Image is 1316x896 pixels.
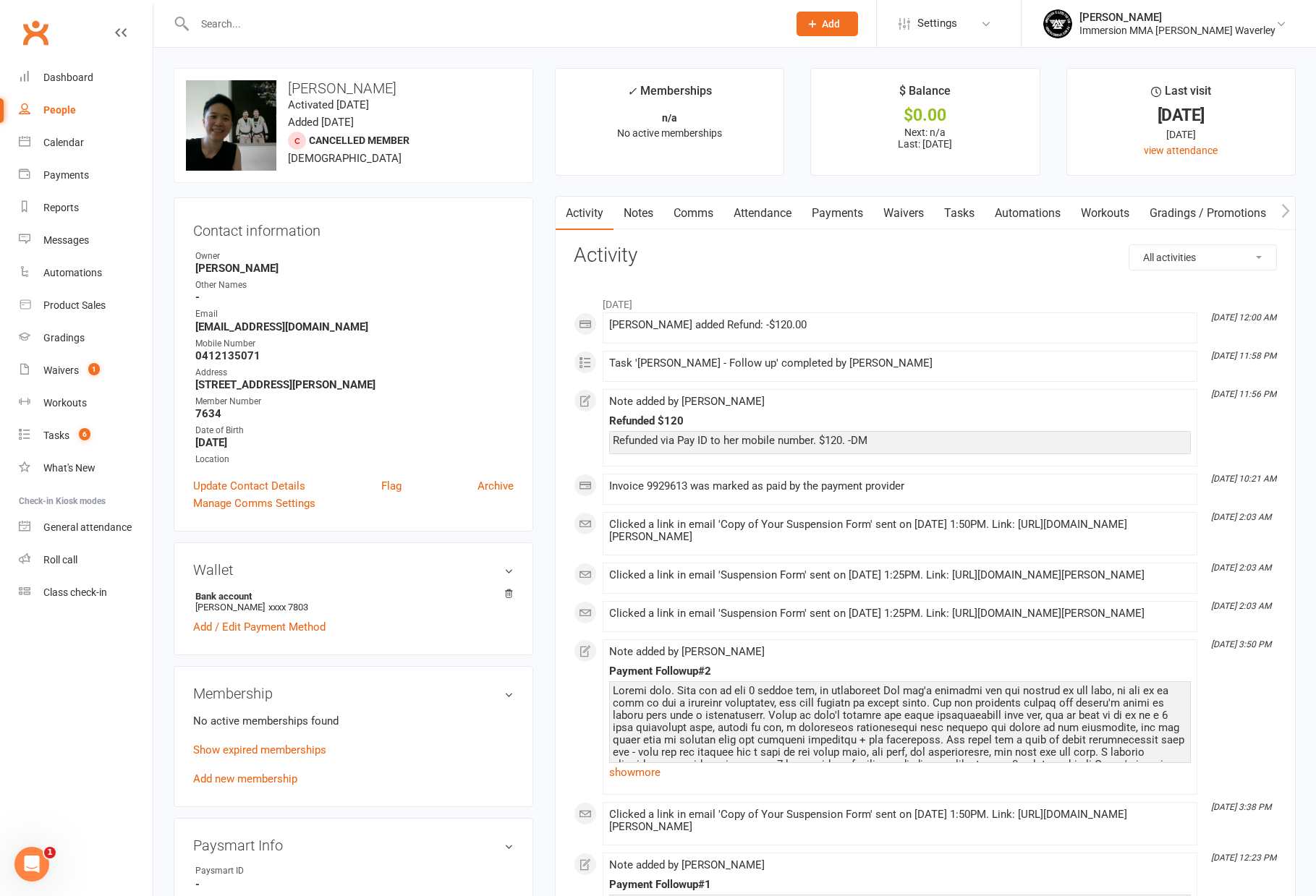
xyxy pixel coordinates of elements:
[614,197,663,230] a: Notes
[14,847,49,882] iframe: Intercom live chat
[288,116,354,129] time: Added [DATE]
[609,808,1191,833] div: Clicked a link in email 'Copy of Your Suspension Form' sent on [DATE] 1:50PM. Link: [URL][DOMAIN_...
[19,127,153,159] a: Calendar
[43,397,87,409] div: Workouts
[43,554,77,566] div: Roll call
[17,14,54,51] a: Clubworx
[43,234,89,246] div: Messages
[195,291,514,304] strong: -
[43,462,95,474] div: What's New
[195,337,514,351] div: Mobile Number
[193,743,326,756] a: Show expired memberships
[193,712,514,730] p: No active memberships found
[193,686,514,701] h3: Membership
[19,544,153,576] a: Roll call
[824,127,1026,150] p: Next: n/a Last: [DATE]
[797,12,858,36] button: Add
[193,772,297,785] a: Add new membership
[195,249,514,263] div: Owner
[19,289,153,322] a: Product Sales
[609,319,1191,331] div: [PERSON_NAME] added Refund: -$120.00
[802,197,873,230] a: Payments
[43,72,93,83] div: Dashboard
[1151,82,1211,108] div: Last visit
[613,435,1187,447] div: Refunded via Pay ID to her mobile number. $120. -DM
[195,453,514,466] div: Location
[186,80,276,171] img: image1736556680.png
[88,363,100,375] span: 1
[723,197,802,230] a: Attendance
[186,80,521,96] h3: [PERSON_NAME]
[19,419,153,452] a: Tasks 6
[19,61,153,94] a: Dashboard
[609,480,1191,492] div: Invoice 9929613 was marked as paid by the payment provider
[309,135,409,146] span: Cancelled member
[19,322,153,354] a: Gradings
[609,357,1191,370] div: Task '[PERSON_NAME] - Follow up' completed by [PERSON_NAME]
[193,217,514,239] h3: Contact information
[609,415,1191,427] div: Refunded $120
[1211,312,1276,323] i: [DATE] 12:00 AM
[556,197,614,230] a: Activity
[609,879,1191,891] div: Payment Followup#1
[1080,108,1282,123] div: [DATE]
[195,366,514,380] div: Address
[873,197,934,230] a: Waivers
[195,378,514,391] strong: [STREET_ADDRESS][PERSON_NAME]
[195,262,514,275] strong: [PERSON_NAME]
[1211,639,1271,649] i: [DATE] 3:50 PM
[609,607,1191,620] div: Clicked a link in email 'Suspension Form' sent on [DATE] 1:25PM. Link: [URL][DOMAIN_NAME][PERSON_...
[19,224,153,257] a: Messages
[195,436,514,449] strong: [DATE]
[43,364,79,376] div: Waivers
[195,878,514,891] strong: -
[43,586,107,598] div: Class check-in
[609,519,1191,543] div: Clicked a link in email 'Copy of Your Suspension Form' sent on [DATE] 1:50PM. Link: [URL][DOMAIN_...
[1043,9,1072,38] img: thumb_image1704201953.png
[193,495,315,512] a: Manage Comms Settings
[190,14,778,34] input: Search...
[1144,145,1218,156] a: view attendance
[19,387,153,419] a: Workouts
[899,82,951,108] div: $ Balance
[195,278,514,292] div: Other Names
[195,395,514,409] div: Member Number
[1211,601,1271,611] i: [DATE] 2:03 AM
[195,307,514,321] div: Email
[193,837,514,853] h3: Paysmart Info
[288,152,402,165] span: [DEMOGRAPHIC_DATA]
[609,646,1191,658] div: Note added by [PERSON_NAME]
[195,407,514,420] strong: 7634
[917,7,957,40] span: Settings
[1080,127,1282,142] div: [DATE]
[381,477,402,495] a: Flag
[268,602,308,613] span: xxxx 7803
[193,589,514,615] li: [PERSON_NAME]
[195,591,506,602] strong: Bank account
[43,137,84,148] div: Calendar
[1211,563,1271,573] i: [DATE] 2:03 AM
[288,98,369,111] time: Activated [DATE]
[985,197,1071,230] a: Automations
[627,85,637,98] i: ✓
[43,299,106,311] div: Product Sales
[934,197,985,230] a: Tasks
[609,396,1191,408] div: Note added by [PERSON_NAME]
[193,562,514,578] h3: Wallet
[609,665,1191,678] div: Payment Followup#2
[822,18,840,30] span: Add
[1071,197,1139,230] a: Workouts
[43,267,102,278] div: Automations
[477,477,514,495] a: Archive
[627,82,712,108] div: Memberships
[663,197,723,230] a: Comms
[43,104,76,116] div: People
[193,618,326,636] a: Add / Edit Payment Method
[1211,853,1276,863] i: [DATE] 12:23 PM
[43,202,79,213] div: Reports
[44,847,56,858] span: 1
[1079,24,1275,37] div: Immersion MMA [PERSON_NAME] Waverley
[1079,11,1275,24] div: [PERSON_NAME]
[43,332,85,344] div: Gradings
[1211,351,1276,361] i: [DATE] 11:58 PM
